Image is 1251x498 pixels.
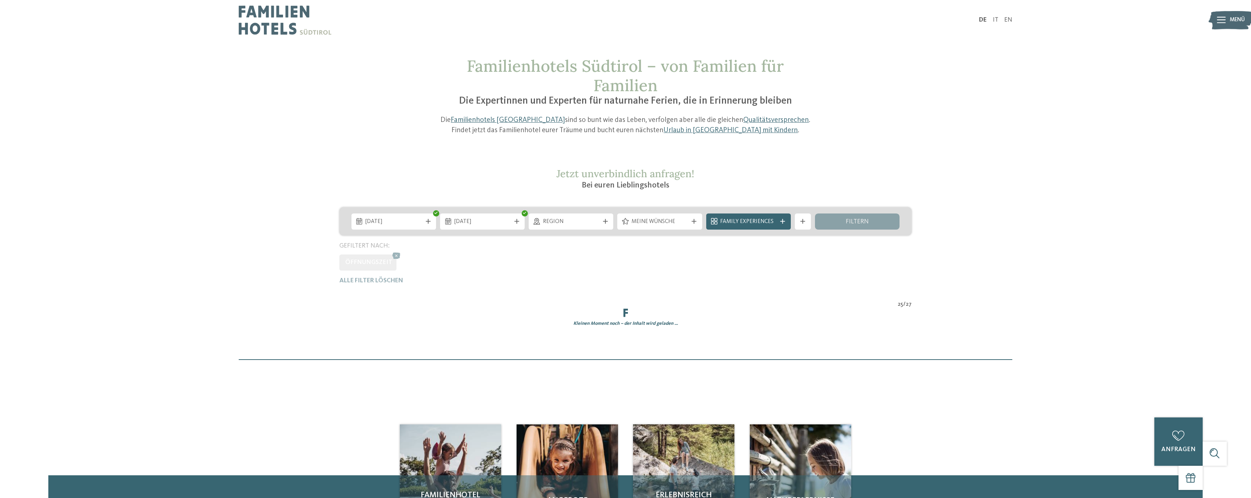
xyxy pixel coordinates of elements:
[1161,446,1196,453] span: anfragen
[467,56,784,96] span: Familienhotels Südtirol – von Familien für Familien
[720,218,777,226] span: Family Experiences
[582,181,669,189] span: Bei euren Lieblingshotels
[459,96,792,106] span: Die Expertinnen und Experten für naturnahe Ferien, die in Erinnerung bleiben
[543,218,599,226] span: Region
[1154,417,1203,466] a: anfragen
[333,320,917,327] div: Kleinen Moment noch – der Inhalt wird geladen …
[434,115,817,135] p: Die sind so bunt wie das Leben, verfolgen aber alle die gleichen . Findet jetzt das Familienhotel...
[556,167,694,180] span: Jetzt unverbindlich anfragen!
[454,218,511,226] span: [DATE]
[743,116,809,124] a: Qualitätsversprechen
[365,218,422,226] span: [DATE]
[1004,17,1012,23] a: EN
[898,301,903,309] span: 25
[993,17,998,23] a: IT
[1230,16,1245,24] span: Menü
[979,17,987,23] a: DE
[632,218,688,226] span: Meine Wünsche
[663,127,798,134] a: Urlaub in [GEOGRAPHIC_DATA] mit Kindern
[906,301,912,309] span: 27
[903,301,906,309] span: /
[451,116,565,124] a: Familienhotels [GEOGRAPHIC_DATA]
